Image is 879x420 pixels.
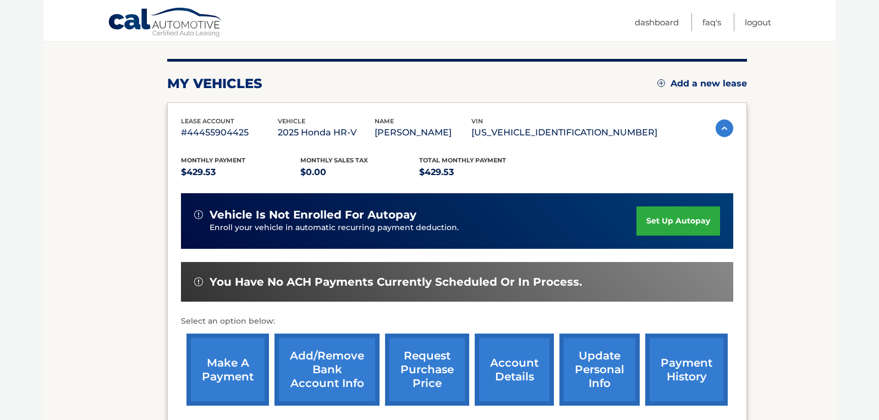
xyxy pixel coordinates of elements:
[181,117,234,125] span: lease account
[645,334,728,406] a: payment history
[657,79,665,87] img: add.svg
[657,78,747,89] a: Add a new lease
[559,334,640,406] a: update personal info
[186,334,269,406] a: make a payment
[194,277,203,286] img: alert-white.svg
[745,13,771,31] a: Logout
[636,206,720,236] a: set up autopay
[419,165,539,180] p: $429.53
[716,119,733,137] img: accordion-active.svg
[108,7,223,39] a: Cal Automotive
[181,165,300,180] p: $429.53
[419,156,506,164] span: Total Monthly Payment
[278,117,305,125] span: vehicle
[300,165,420,180] p: $0.00
[385,334,469,406] a: request purchase price
[375,117,394,125] span: name
[702,13,721,31] a: FAQ's
[471,117,483,125] span: vin
[210,222,636,234] p: Enroll your vehicle in automatic recurring payment deduction.
[274,334,380,406] a: Add/Remove bank account info
[635,13,679,31] a: Dashboard
[375,125,471,140] p: [PERSON_NAME]
[471,125,657,140] p: [US_VEHICLE_IDENTIFICATION_NUMBER]
[181,125,278,140] p: #44455904425
[167,75,262,92] h2: my vehicles
[475,334,554,406] a: account details
[194,210,203,219] img: alert-white.svg
[181,315,733,328] p: Select an option below:
[210,275,582,289] span: You have no ACH payments currently scheduled or in process.
[278,125,375,140] p: 2025 Honda HR-V
[300,156,368,164] span: Monthly sales Tax
[181,156,245,164] span: Monthly Payment
[210,208,416,222] span: vehicle is not enrolled for autopay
